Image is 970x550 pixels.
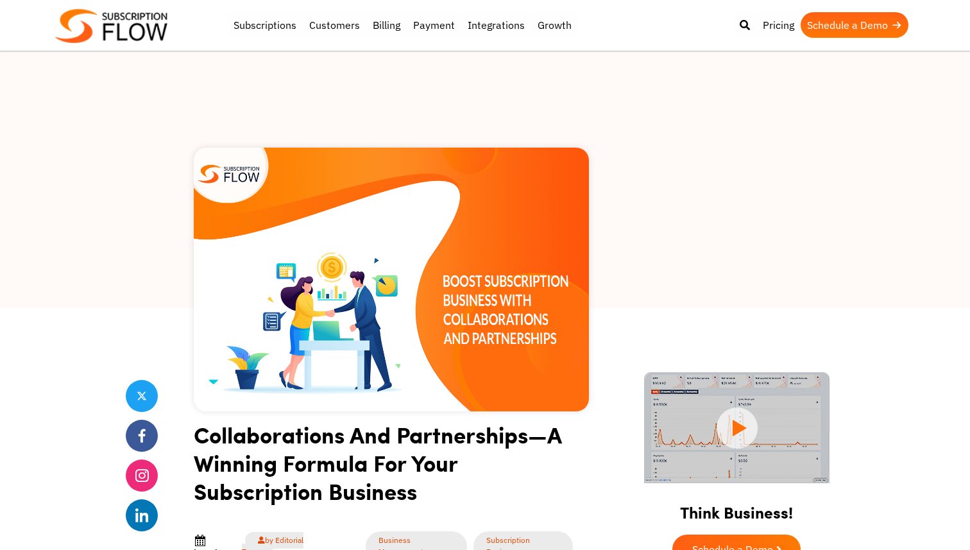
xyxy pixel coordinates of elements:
a: Payment [407,12,461,38]
a: Billing [366,12,407,38]
a: Customers [303,12,366,38]
a: Subscriptions [227,12,303,38]
h2: Think Business! [629,487,844,528]
a: Schedule a Demo [801,12,908,38]
a: Pricing [756,12,801,38]
a: Growth [531,12,578,38]
a: Integrations [461,12,531,38]
img: Subscription-Business [194,148,589,411]
img: intro video [644,372,830,483]
h1: Collaborations And Partnerships—A Winning Formula For Your Subscription Business [194,420,589,515]
img: Subscriptionflow [55,9,167,43]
